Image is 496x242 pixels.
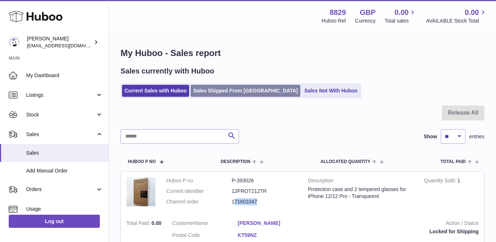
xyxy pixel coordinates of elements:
[151,220,161,226] span: 0.00
[465,8,479,17] span: 0.00
[26,92,95,99] span: Listings
[121,66,214,76] h2: Sales currently with Huboo
[314,228,479,235] div: Locked for Shipping
[232,188,297,195] dd: 12PROT212TR
[166,198,232,205] dt: Channel order
[26,206,103,213] span: Usage
[469,133,484,140] span: entries
[320,159,370,164] span: ALLOCATED Quantity
[26,72,103,79] span: My Dashboard
[232,198,297,205] dd: 171601047
[122,85,189,97] a: Current Sales with Huboo
[191,85,300,97] a: Sales Shipped From [GEOGRAPHIC_DATA]
[221,159,251,164] span: Description
[27,35,92,49] div: [PERSON_NAME]
[440,159,466,164] span: Total paid
[166,177,232,184] dt: Huboo P no
[360,8,375,17] strong: GBP
[26,111,95,118] span: Stock
[232,177,297,184] dd: P-393026
[308,177,413,186] strong: Description
[314,220,479,229] strong: Action / Status
[26,186,95,193] span: Orders
[395,8,409,17] span: 0.00
[426,17,487,24] span: AVAILABLE Stock Total
[126,220,151,228] strong: Total Paid
[166,188,232,195] dt: Current identifier
[172,220,195,226] span: Customer
[9,215,100,228] a: Log out
[419,172,484,214] td: 1
[355,17,376,24] div: Currency
[330,8,346,17] strong: 8829
[238,220,303,227] a: [PERSON_NAME]
[424,178,458,185] strong: Quantity Sold
[302,85,360,97] a: Sales Not With Huboo
[27,43,107,48] span: [EMAIL_ADDRESS][DOMAIN_NAME]
[308,186,413,200] div: Protection case and 2 tempered glasses for iPhone 12/12 Pro - Transparent
[128,159,156,164] span: Huboo P no
[26,150,103,156] span: Sales
[121,47,484,59] h1: My Huboo - Sales report
[426,8,487,24] a: 0.00 AVAILABLE Stock Total
[385,17,417,24] span: Total sales
[424,133,437,140] label: Show
[9,37,20,48] img: commandes@kpmatech.com
[385,8,417,24] a: 0.00 Total sales
[172,220,238,229] dt: Name
[26,167,103,174] span: Add Manual Order
[238,232,303,239] a: KT59NZ
[126,177,155,206] img: 88291680273940.png
[26,131,95,138] span: Sales
[322,17,346,24] div: Huboo Ref
[172,232,238,241] dt: Postal Code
